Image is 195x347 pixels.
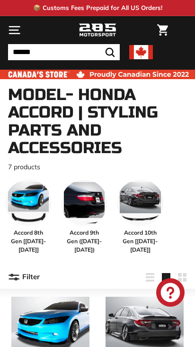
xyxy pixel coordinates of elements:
a: Accord 8th Gen [[DATE]-[DATE]] [5,180,52,254]
input: Search [8,44,120,60]
a: Accord 10th Gen [[DATE]-[DATE]] [117,180,163,254]
inbox-online-store-chat: Shopify online store chat [153,278,187,309]
a: Accord 9th Gen ([DATE]-[DATE]) [61,180,107,254]
span: Accord 10th Gen [[DATE]-[DATE]] [117,228,163,254]
h1: Model- Honda Accord | Styling Parts and Accessories [8,86,187,157]
p: 📦 Customs Fees Prepaid for All US Orders! [33,3,162,13]
p: 7 products [8,162,187,172]
img: Logo_285_Motorsport_areodynamics_components [79,22,116,38]
span: Accord 9th Gen ([DATE]-[DATE]) [61,228,107,254]
button: Filter [8,266,40,289]
span: Accord 8th Gen [[DATE]-[DATE]] [5,228,52,254]
a: Cart [152,17,173,44]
